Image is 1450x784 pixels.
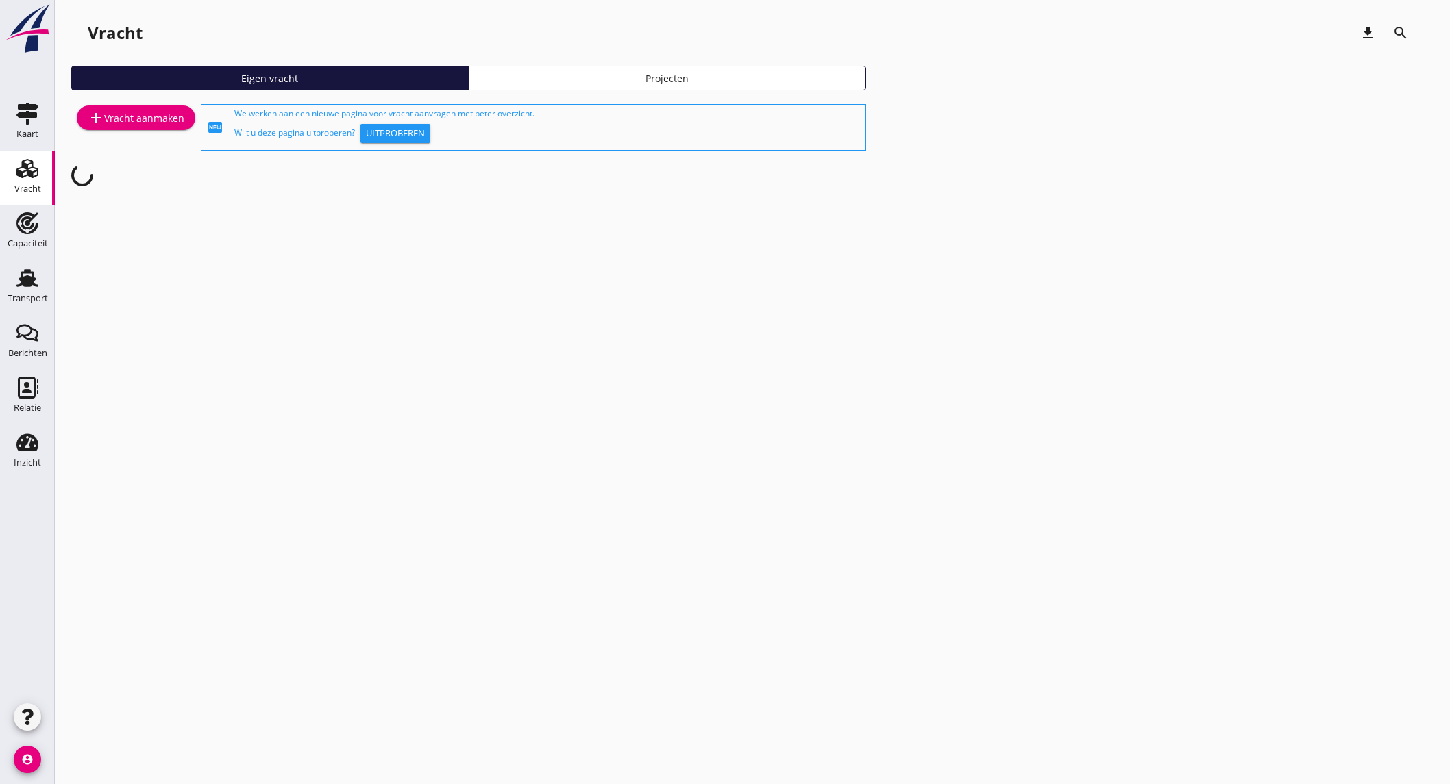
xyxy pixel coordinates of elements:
button: Uitproberen [360,124,430,143]
a: Projecten [469,66,866,90]
div: Vracht [88,22,143,44]
a: Vracht aanmaken [77,105,195,130]
i: account_circle [14,746,41,773]
div: Inzicht [14,458,41,467]
div: Uitproberen [366,127,425,140]
img: logo-small.a267ee39.svg [3,3,52,54]
div: We werken aan een nieuwe pagina voor vracht aanvragen met beter overzicht. Wilt u deze pagina uit... [234,108,860,147]
i: add [88,110,104,126]
div: Transport [8,294,48,303]
div: Vracht [14,184,41,193]
div: Eigen vracht [77,71,463,86]
div: Capaciteit [8,239,48,248]
div: Kaart [16,129,38,138]
i: search [1392,25,1409,41]
div: Berichten [8,349,47,357]
div: Vracht aanmaken [88,110,184,126]
i: fiber_new [207,119,223,136]
div: Projecten [475,71,860,86]
a: Eigen vracht [71,66,469,90]
i: download [1360,25,1376,41]
div: Relatie [14,403,41,412]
